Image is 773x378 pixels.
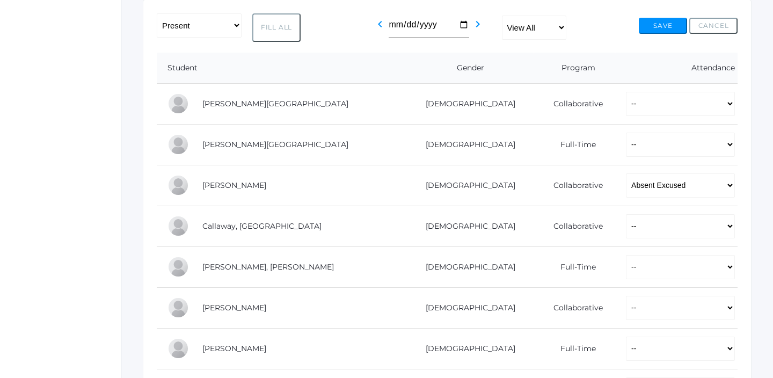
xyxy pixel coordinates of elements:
a: [PERSON_NAME] [202,303,266,312]
th: Program [534,53,615,84]
i: chevron_left [374,18,386,31]
td: Collaborative [534,287,615,328]
td: Collaborative [534,165,615,206]
td: Collaborative [534,206,615,246]
a: [PERSON_NAME][GEOGRAPHIC_DATA] [202,140,348,149]
td: Collaborative [534,83,615,124]
td: Full-Time [534,246,615,287]
a: chevron_right [471,23,484,33]
td: [DEMOGRAPHIC_DATA] [399,246,534,287]
th: Gender [399,53,534,84]
td: [DEMOGRAPHIC_DATA] [399,206,534,246]
td: [DEMOGRAPHIC_DATA] [399,83,534,124]
a: [PERSON_NAME][GEOGRAPHIC_DATA] [202,99,348,108]
td: Full-Time [534,124,615,165]
th: Student [157,53,399,84]
a: [PERSON_NAME] [202,344,266,353]
a: Callaway, [GEOGRAPHIC_DATA] [202,221,322,231]
td: [DEMOGRAPHIC_DATA] [399,328,534,369]
div: Lee Blasman [167,175,189,196]
div: Jordan Bell [167,134,189,155]
i: chevron_right [471,18,484,31]
div: Olivia Dainko [167,338,189,359]
td: [DEMOGRAPHIC_DATA] [399,287,534,328]
td: [DEMOGRAPHIC_DATA] [399,165,534,206]
a: [PERSON_NAME] [202,180,266,190]
td: [DEMOGRAPHIC_DATA] [399,124,534,165]
div: Luna Cardenas [167,256,189,278]
div: Kiel Callaway [167,215,189,237]
div: Teddy Dahlstrom [167,297,189,318]
a: [PERSON_NAME], [PERSON_NAME] [202,262,334,272]
button: Save [639,18,687,34]
td: Full-Time [534,328,615,369]
th: Attendance [615,53,738,84]
button: Cancel [689,18,738,34]
a: chevron_left [374,23,386,33]
button: Fill All [252,13,301,42]
div: Charlotte Bair [167,93,189,114]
